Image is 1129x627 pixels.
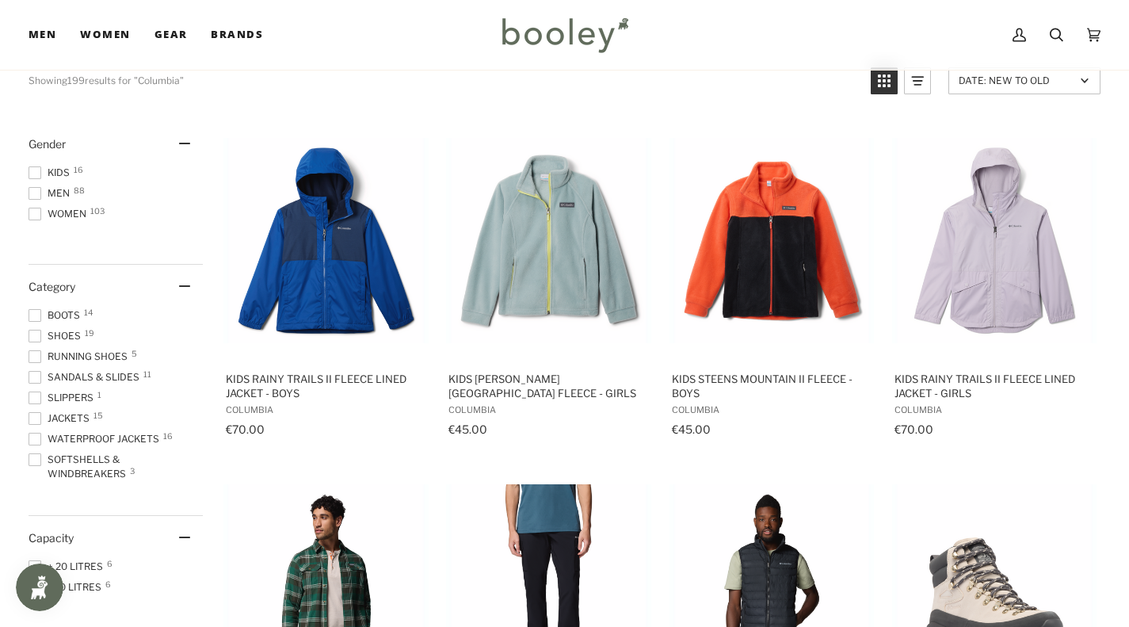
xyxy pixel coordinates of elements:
span: Women [29,207,91,221]
span: 6 [105,580,111,588]
span: Men [29,186,74,201]
a: Kids Rainy Trails II Fleece Lined Jacket - Boys [223,122,429,442]
span: 1 [97,391,101,399]
span: €70.00 [226,422,265,436]
span: Slippers [29,391,98,405]
span: Waterproof Jackets [29,432,164,446]
span: Men [29,27,56,43]
span: €45.00 [448,422,487,436]
a: View grid mode [871,67,898,94]
a: Kids Steens Mountain II Fleece - Boys [669,122,875,442]
span: Kids Steens Mountain II Fleece - Boys [672,372,872,400]
span: Date: New to Old [959,75,1075,86]
span: 16 [163,432,173,440]
span: 5 [132,350,137,357]
span: Sandals & Slides [29,370,144,384]
a: Kids Benton Springs Fleece - Girls [446,122,651,442]
span: Brands [211,27,263,43]
a: Kids Rainy Trails II Fleece Lined Jacket - Girls [892,122,1097,442]
b: 199 [67,75,85,86]
span: 88 [74,186,85,194]
iframe: Button to open loyalty program pop-up [16,564,63,611]
span: €70.00 [894,422,933,436]
span: + 20 Litres [29,560,108,574]
span: 3 [130,467,135,475]
img: Columbia Kids Steens Mountain II Fleece Zing / Black - Booley Galway [669,138,875,343]
img: Columbia Kids Rainy Trails II Fleece Lined Jacket - Boys Mountain Blue / Collegiate Navy Slub - B... [223,138,429,343]
span: 6 [107,560,113,568]
span: 103 [90,207,105,215]
span: 15 [93,411,103,419]
a: Sort options [948,67,1100,94]
span: Gender [29,137,66,151]
img: Booley [495,12,634,58]
span: Jackets [29,411,94,426]
span: Boots [29,308,85,323]
span: Kids Rainy Trails II Fleece Lined Jacket - Girls [894,372,1095,400]
span: Capacity [29,531,74,545]
span: Running Shoes [29,350,132,364]
span: 16 [74,166,83,174]
span: €45.00 [672,422,711,436]
span: Columbia [448,404,649,415]
span: - 20 Litres [29,580,106,595]
img: Columbia Kids Rainy Trails II Fleece Lined Jacket - Girls Lavender Pearl - Booley Galway [892,138,1097,343]
span: Category [29,280,75,293]
div: Showing results for "Columbia" [29,67,184,94]
img: Columbia Kids Benton Springs Fleece Crushed Blue - Booley Galway [446,138,651,343]
span: Women [80,27,130,43]
span: Kids Rainy Trails II Fleece Lined Jacket - Boys [226,372,426,400]
a: View list mode [904,67,931,94]
span: 14 [84,308,93,316]
span: Kids [29,166,74,180]
span: Kids [PERSON_NAME][GEOGRAPHIC_DATA] Fleece - Girls [448,372,649,400]
span: 11 [143,370,151,378]
span: Columbia [226,404,426,415]
span: Softshells & Windbreakers [29,453,203,481]
span: Columbia [894,404,1095,415]
span: Shoes [29,329,86,343]
span: Columbia [672,404,872,415]
span: 19 [85,329,94,337]
span: Gear [154,27,188,43]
